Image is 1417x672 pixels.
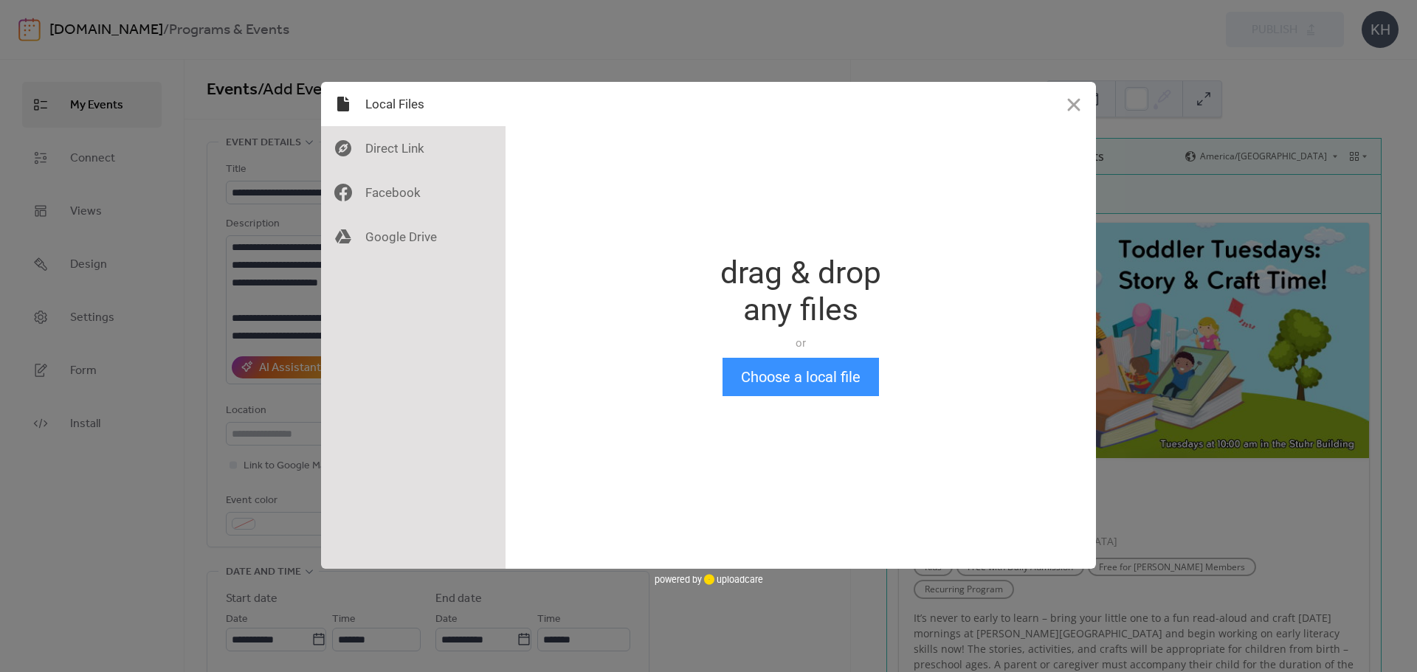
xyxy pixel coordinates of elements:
a: uploadcare [702,574,763,585]
div: powered by [655,569,763,591]
button: Close [1052,82,1096,126]
div: Facebook [321,170,506,215]
div: drag & drop any files [720,254,881,328]
button: Choose a local file [723,358,879,396]
div: Local Files [321,82,506,126]
div: or [720,336,881,350]
div: Google Drive [321,215,506,259]
div: Direct Link [321,126,506,170]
